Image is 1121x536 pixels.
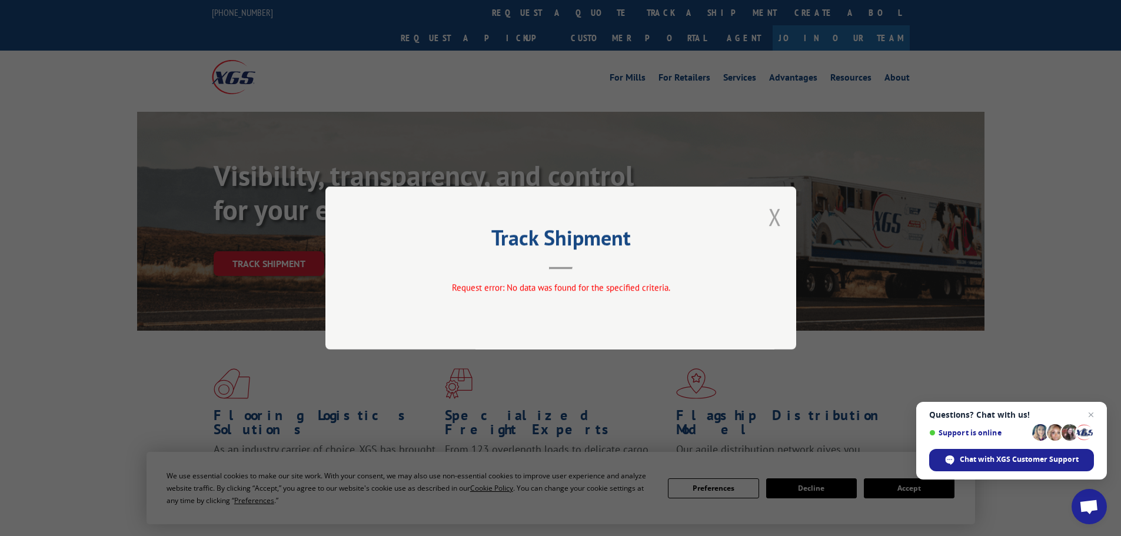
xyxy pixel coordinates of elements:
div: Open chat [1072,489,1107,524]
span: Request error: No data was found for the specified criteria. [451,282,670,293]
div: Chat with XGS Customer Support [929,449,1094,471]
span: Support is online [929,428,1028,437]
span: Chat with XGS Customer Support [960,454,1079,465]
button: Close modal [769,201,781,232]
span: Close chat [1084,408,1098,422]
h2: Track Shipment [384,229,737,252]
span: Questions? Chat with us! [929,410,1094,420]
